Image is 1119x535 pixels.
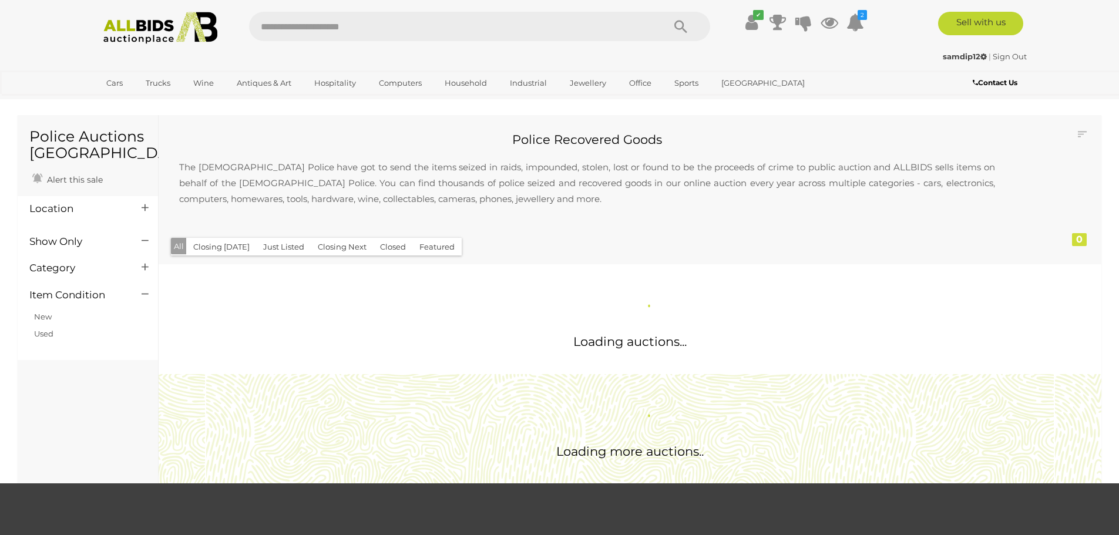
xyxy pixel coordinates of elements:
[29,170,106,187] a: Alert this sale
[138,73,178,93] a: Trucks
[437,73,495,93] a: Household
[171,238,187,255] button: All
[846,12,864,33] a: 2
[186,73,221,93] a: Wine
[29,129,146,161] h1: Police Auctions [GEOGRAPHIC_DATA]
[373,238,413,256] button: Closed
[989,52,991,61] span: |
[29,203,124,214] h4: Location
[502,73,555,93] a: Industrial
[311,238,374,256] button: Closing Next
[44,174,103,185] span: Alert this sale
[943,52,987,61] strong: samdip12
[562,73,614,93] a: Jewellery
[573,334,687,349] span: Loading auctions...
[993,52,1027,61] a: Sign Out
[973,76,1020,89] a: Contact Us
[29,236,124,247] h4: Show Only
[167,133,1007,146] h2: Police Recovered Goods
[34,329,53,338] a: Used
[651,12,710,41] button: Search
[743,12,761,33] a: ✔
[556,444,704,459] span: Loading more auctions..
[29,290,124,301] h4: Item Condition
[621,73,659,93] a: Office
[229,73,299,93] a: Antiques & Art
[99,73,130,93] a: Cars
[753,10,764,20] i: ✔
[412,238,462,256] button: Featured
[34,312,52,321] a: New
[1072,233,1087,246] div: 0
[973,78,1017,87] b: Contact Us
[186,238,257,256] button: Closing [DATE]
[714,73,812,93] a: [GEOGRAPHIC_DATA]
[938,12,1023,35] a: Sell with us
[256,238,311,256] button: Just Listed
[858,10,867,20] i: 2
[667,73,706,93] a: Sports
[371,73,429,93] a: Computers
[167,147,1007,218] p: The [DEMOGRAPHIC_DATA] Police have got to send the items seized in raids, impounded, stolen, lost...
[97,12,224,44] img: Allbids.com.au
[307,73,364,93] a: Hospitality
[29,263,124,274] h4: Category
[943,52,989,61] a: samdip12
